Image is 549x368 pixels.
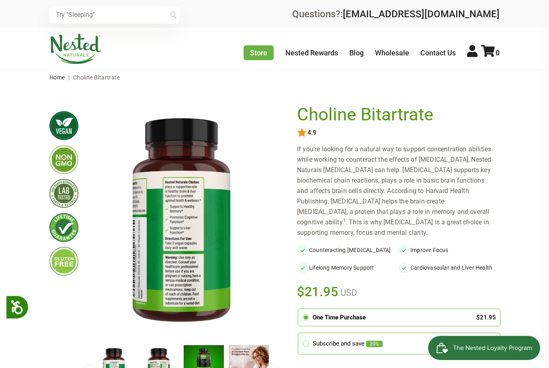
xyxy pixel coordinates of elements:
img: thirdpartytested [49,179,78,208]
input: Try "Sleeping" [49,6,180,24]
nav: breadcrumbs [49,69,500,85]
span: 0 [496,49,500,57]
h1: Choline Bitartrate [297,105,496,125]
span: Choline Bitartrate [73,74,120,81]
a: Home [49,74,65,81]
a: 0 [481,49,500,57]
img: lifetimeguarantee [49,213,78,242]
sup: 1 [343,218,346,223]
iframe: Button to open loyalty program pop-up [428,336,541,360]
a: Contact Us [420,49,456,57]
a: Store [244,45,274,60]
img: Nested Naturals [49,34,102,64]
span: | [66,74,72,81]
a: Nested Rewards [285,49,338,57]
li: Lifelong Memory Support [297,262,398,273]
img: gmofree [49,145,78,174]
img: star.svg [297,128,307,138]
a: Wholesale [375,49,409,57]
img: vegan [49,111,78,140]
img: Choline Bitartrate [91,105,271,338]
a: [EMAIL_ADDRESS][DOMAIN_NAME] [343,8,500,20]
div: If you’re looking for a natural way to support concentration abilities while working to counterac... [297,144,500,238]
li: Improve Focus [398,244,500,256]
span: 4.9 [307,129,316,136]
li: Counteracting [MEDICAL_DATA] [297,244,398,256]
li: Cardiovascular and Liver Health [398,262,500,273]
div: Questions?: [292,9,500,19]
span: USD [338,288,357,298]
a: Blog [349,49,364,57]
span: $21.95 [297,283,338,301]
img: glutenfree [49,247,78,276]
